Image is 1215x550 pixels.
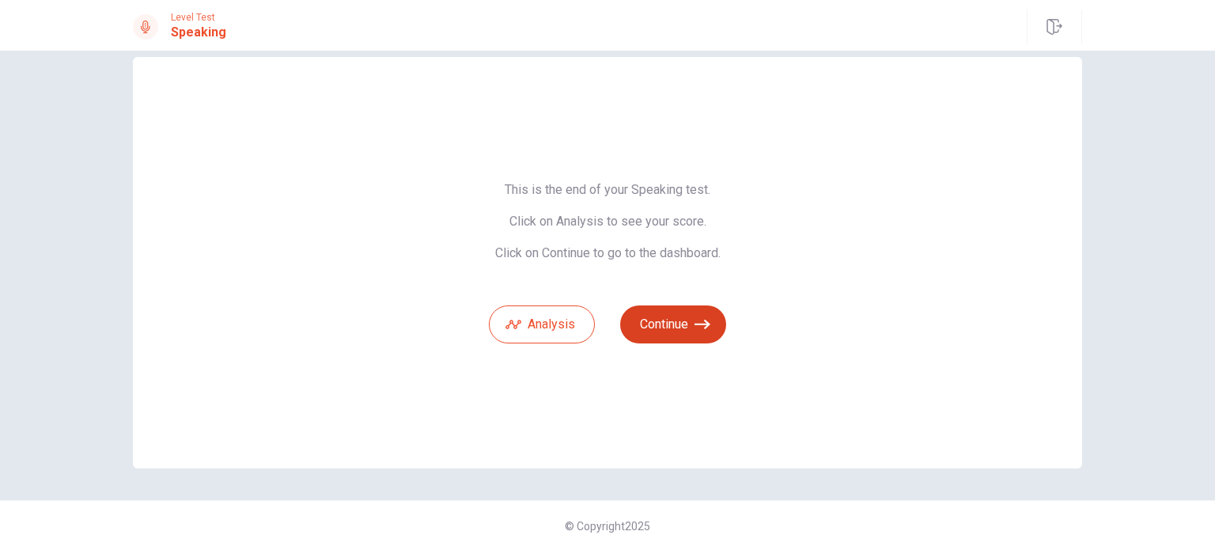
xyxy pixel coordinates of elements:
[489,182,726,261] span: This is the end of your Speaking test. Click on Analysis to see your score. Click on Continue to ...
[565,520,650,533] span: © Copyright 2025
[171,23,226,42] h1: Speaking
[620,305,726,343] button: Continue
[171,12,226,23] span: Level Test
[489,305,595,343] button: Analysis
